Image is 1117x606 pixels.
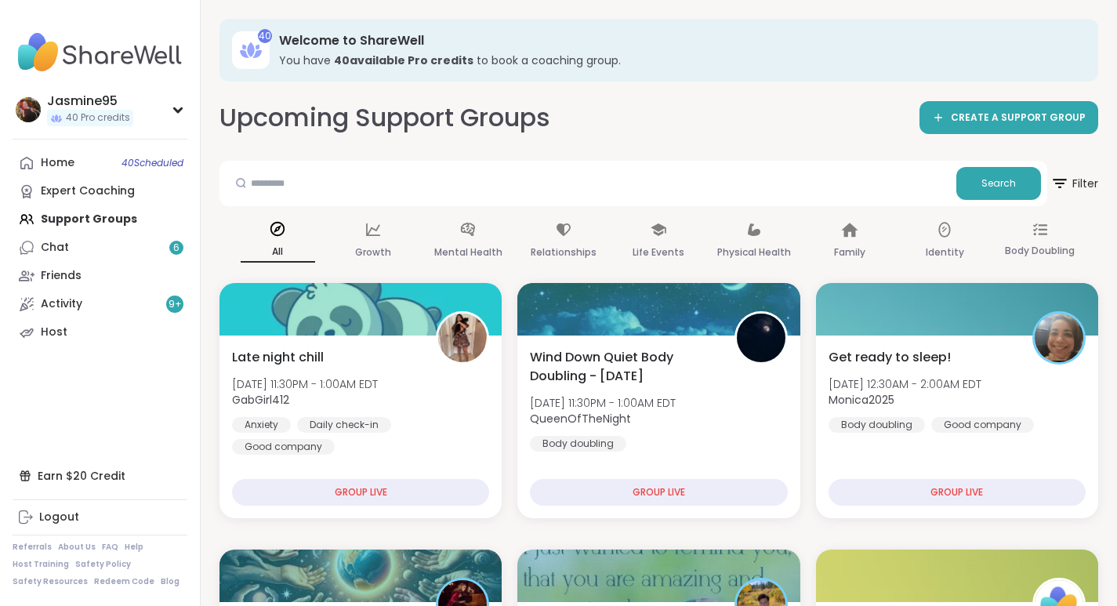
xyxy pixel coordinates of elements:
div: Good company [931,417,1034,433]
a: Safety Policy [75,559,131,570]
div: GROUP LIVE [530,479,787,506]
span: 40 Pro credits [66,111,130,125]
p: Identity [926,243,964,262]
h2: Upcoming Support Groups [219,100,550,136]
a: Referrals [13,542,52,553]
a: Blog [161,576,180,587]
button: Filter [1050,161,1098,206]
img: ShareWell Nav Logo [13,25,187,80]
p: Mental Health [434,243,502,262]
span: [DATE] 11:30PM - 1:00AM EDT [530,395,676,411]
div: Body doubling [829,417,925,433]
span: Filter [1050,165,1098,202]
p: Relationships [531,243,597,262]
p: Family [834,243,865,262]
a: FAQ [102,542,118,553]
img: QueenOfTheNight [737,314,785,362]
div: Host [41,325,67,340]
p: Life Events [633,243,684,262]
span: Get ready to sleep! [829,348,951,367]
a: Safety Resources [13,576,88,587]
a: Chat6 [13,234,187,262]
div: Body doubling [530,436,626,452]
div: Logout [39,510,79,525]
div: GROUP LIVE [829,479,1086,506]
a: Expert Coaching [13,177,187,205]
div: Daily check-in [297,417,391,433]
p: All [241,242,315,263]
div: Good company [232,439,335,455]
img: GabGirl412 [438,314,487,362]
h3: Welcome to ShareWell [279,32,1076,49]
span: 40 Scheduled [121,157,183,169]
a: Help [125,542,143,553]
a: Host Training [13,559,69,570]
p: Physical Health [717,243,791,262]
span: 6 [173,241,180,255]
span: Wind Down Quiet Body Doubling - [DATE] [530,348,716,386]
div: Jasmine95 [47,93,133,110]
a: About Us [58,542,96,553]
b: Monica2025 [829,392,894,408]
img: Monica2025 [1035,314,1083,362]
a: CREATE A SUPPORT GROUP [919,101,1098,134]
span: CREATE A SUPPORT GROUP [951,111,1086,125]
img: Jasmine95 [16,97,41,122]
div: Activity [41,296,82,312]
a: Friends [13,262,187,290]
span: Late night chill [232,348,324,367]
div: Friends [41,268,82,284]
div: Anxiety [232,417,291,433]
div: GROUP LIVE [232,479,489,506]
b: 40 available Pro credit s [334,53,473,68]
span: 9 + [169,298,182,311]
div: Expert Coaching [41,183,135,199]
div: Chat [41,240,69,256]
p: Growth [355,243,391,262]
b: QueenOfTheNight [530,411,631,426]
div: Earn $20 Credit [13,462,187,490]
span: Search [981,176,1016,191]
span: [DATE] 12:30AM - 2:00AM EDT [829,376,981,392]
a: Logout [13,503,187,532]
b: GabGirl412 [232,392,289,408]
a: Redeem Code [94,576,154,587]
h3: You have to book a coaching group. [279,53,1076,68]
p: Body Doubling [1005,241,1075,260]
span: [DATE] 11:30PM - 1:00AM EDT [232,376,378,392]
button: Search [956,167,1041,200]
div: 40 [258,29,272,43]
a: Home40Scheduled [13,149,187,177]
a: Host [13,318,187,347]
a: Activity9+ [13,290,187,318]
div: Home [41,155,74,171]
